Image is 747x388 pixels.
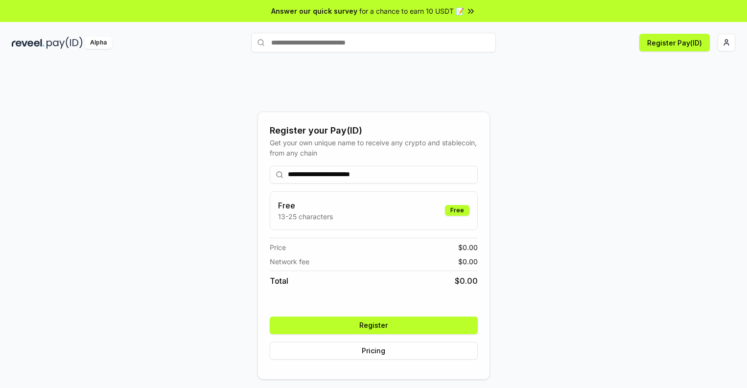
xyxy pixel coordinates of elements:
[639,34,710,51] button: Register Pay(ID)
[359,6,464,16] span: for a chance to earn 10 USDT 📝
[278,211,333,222] p: 13-25 characters
[270,124,478,137] div: Register your Pay(ID)
[278,200,333,211] h3: Free
[271,6,357,16] span: Answer our quick survey
[270,342,478,360] button: Pricing
[270,256,309,267] span: Network fee
[445,205,469,216] div: Free
[47,37,83,49] img: pay_id
[12,37,45,49] img: reveel_dark
[455,275,478,287] span: $ 0.00
[458,242,478,252] span: $ 0.00
[458,256,478,267] span: $ 0.00
[270,317,478,334] button: Register
[270,275,288,287] span: Total
[85,37,112,49] div: Alpha
[270,137,478,158] div: Get your own unique name to receive any crypto and stablecoin, from any chain
[270,242,286,252] span: Price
